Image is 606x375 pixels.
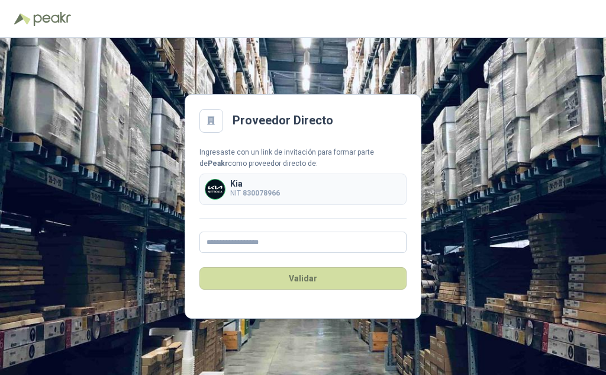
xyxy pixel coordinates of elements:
h2: Proveedor Directo [233,111,333,130]
img: Logo [14,13,31,25]
p: Kia [230,180,280,188]
b: 830078966 [243,189,280,197]
div: Ingresaste con un link de invitación para formar parte de como proveedor directo de: [199,147,407,169]
b: Peakr [208,159,228,168]
button: Validar [199,267,407,290]
img: Peakr [33,12,71,26]
img: Company Logo [205,180,225,199]
p: NIT [230,188,280,199]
